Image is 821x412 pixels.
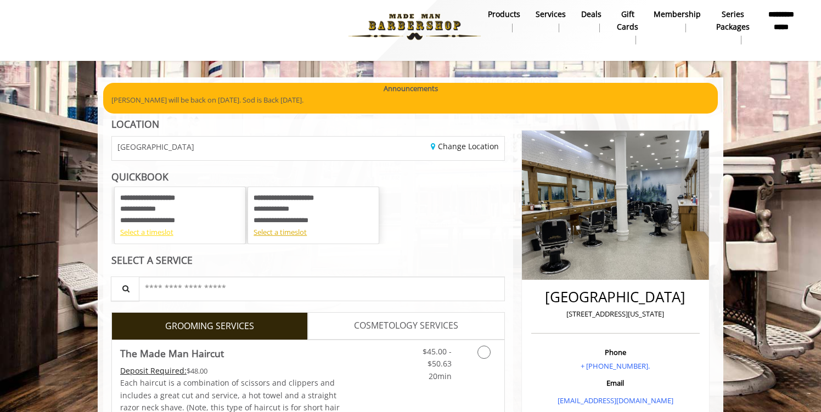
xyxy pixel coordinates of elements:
[581,8,601,20] b: Deals
[488,8,520,20] b: products
[536,8,566,20] b: Services
[528,7,573,35] a: ServicesServices
[120,227,240,238] div: Select a timeslot
[581,361,650,371] a: + [PHONE_NUMBER].
[646,7,708,35] a: MembershipMembership
[111,117,159,131] b: LOCATION
[654,8,701,20] b: Membership
[111,94,710,106] p: [PERSON_NAME] will be back on [DATE]. Sod is Back [DATE].
[431,141,499,151] a: Change Location
[716,8,750,33] b: Series packages
[354,319,458,333] span: COSMETOLOGY SERVICES
[573,7,609,35] a: DealsDeals
[534,289,697,305] h2: [GEOGRAPHIC_DATA]
[708,7,757,47] a: Series packagesSeries packages
[534,379,697,387] h3: Email
[111,170,168,183] b: QUICKBOOK
[423,346,452,369] span: $45.00 - $50.63
[617,8,638,33] b: gift cards
[120,365,187,376] span: This service needs some Advance to be paid before we block your appointment
[480,7,528,35] a: Productsproducts
[117,143,194,151] span: [GEOGRAPHIC_DATA]
[165,319,254,334] span: GROOMING SERVICES
[384,83,438,94] b: Announcements
[120,346,224,361] b: The Made Man Haircut
[111,276,139,301] button: Service Search
[120,365,341,377] div: $48.00
[111,255,505,266] div: SELECT A SERVICE
[534,308,697,320] p: [STREET_ADDRESS][US_STATE]
[558,396,673,405] a: [EMAIL_ADDRESS][DOMAIN_NAME]
[429,371,452,381] span: 20min
[534,348,697,356] h3: Phone
[254,227,373,238] div: Select a timeslot
[609,7,646,47] a: Gift cardsgift cards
